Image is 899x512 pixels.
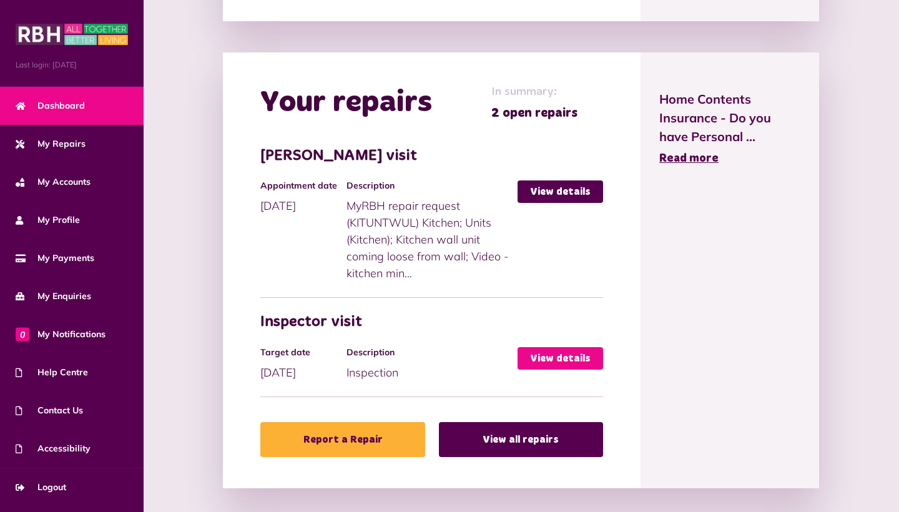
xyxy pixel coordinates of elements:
[346,347,518,381] div: Inspection
[439,422,603,457] a: View all repairs
[16,366,88,379] span: Help Centre
[16,214,80,227] span: My Profile
[260,180,346,214] div: [DATE]
[659,90,800,167] a: Home Contents Insurance - Do you have Personal ... Read more
[260,347,340,358] h4: Target date
[491,84,577,101] span: In summary:
[16,328,106,341] span: My Notifications
[346,180,511,191] h4: Description
[346,347,511,358] h4: Description
[16,175,91,189] span: My Accounts
[260,313,602,332] h3: Inspector visit
[16,442,91,455] span: Accessibility
[16,481,66,494] span: Logout
[659,90,800,146] span: Home Contents Insurance - Do you have Personal ...
[346,180,518,282] div: MyRBH repair request (KITUNTWUL) Kitchen; Units (Kitchen); Kitchen wall unit coming loose from wa...
[260,147,602,165] h3: [PERSON_NAME] visit
[260,347,346,381] div: [DATE]
[16,22,128,47] img: MyRBH
[260,85,432,121] h2: Your repairs
[260,180,340,191] h4: Appointment date
[16,290,91,303] span: My Enquiries
[491,104,577,122] span: 2 open repairs
[16,404,83,417] span: Contact Us
[16,99,85,112] span: Dashboard
[16,59,128,71] span: Last login: [DATE]
[518,180,603,203] a: View details
[260,422,425,457] a: Report a Repair
[16,252,94,265] span: My Payments
[16,137,86,150] span: My Repairs
[659,153,719,164] span: Read more
[16,327,29,341] span: 0
[518,347,603,370] a: View details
